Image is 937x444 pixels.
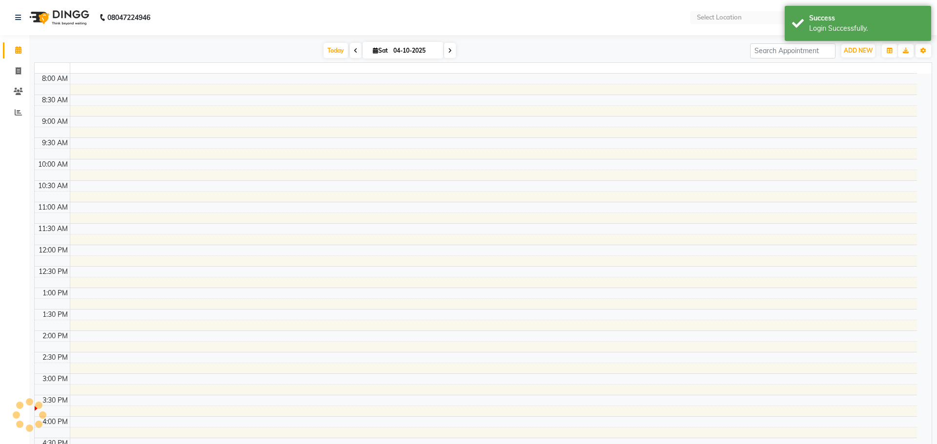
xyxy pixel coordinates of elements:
input: 2025-10-04 [390,43,439,58]
div: 8:00 AM [40,74,70,84]
div: 10:30 AM [36,181,70,191]
img: logo [25,4,92,31]
div: 8:30 AM [40,95,70,105]
input: Search Appointment [750,43,835,58]
div: 9:30 AM [40,138,70,148]
span: ADD NEW [844,47,873,54]
button: ADD NEW [841,44,875,58]
div: 12:00 PM [37,245,70,255]
div: 2:00 PM [41,331,70,341]
div: Login Successfully. [809,23,924,34]
div: 12:30 PM [37,267,70,277]
span: Today [324,43,348,58]
div: 1:30 PM [41,309,70,320]
div: Select Location [697,13,742,22]
div: 1:00 PM [41,288,70,298]
div: 11:00 AM [36,202,70,212]
div: Success [809,13,924,23]
div: 3:00 PM [41,374,70,384]
div: 3:30 PM [41,395,70,405]
span: Sat [370,47,390,54]
div: 4:00 PM [41,417,70,427]
div: 10:00 AM [36,159,70,170]
div: 9:00 AM [40,116,70,127]
b: 08047224946 [107,4,150,31]
div: 11:30 AM [36,224,70,234]
div: 2:30 PM [41,352,70,363]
